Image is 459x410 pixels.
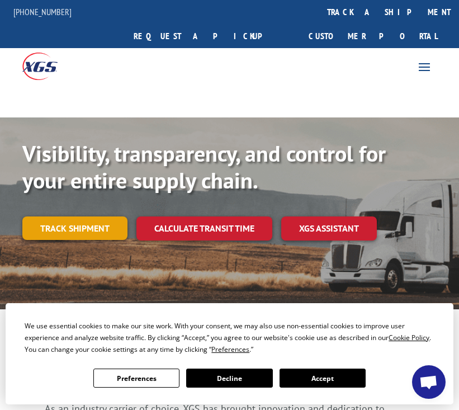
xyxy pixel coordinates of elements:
[412,365,446,399] div: Open chat
[22,139,386,195] b: Visibility, transparency, and control for your entire supply chain.
[281,216,377,241] a: XGS ASSISTANT
[186,369,272,388] button: Decline
[300,24,446,48] a: Customer Portal
[22,216,127,240] a: Track shipment
[136,216,272,241] a: Calculate transit time
[6,303,453,404] div: Cookie Consent Prompt
[125,24,287,48] a: Request a pickup
[93,369,179,388] button: Preferences
[13,6,72,17] a: [PHONE_NUMBER]
[389,333,429,342] span: Cookie Policy
[25,320,434,355] div: We use essential cookies to make our site work. With your consent, we may also use non-essential ...
[280,369,366,388] button: Accept
[211,345,249,354] span: Preferences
